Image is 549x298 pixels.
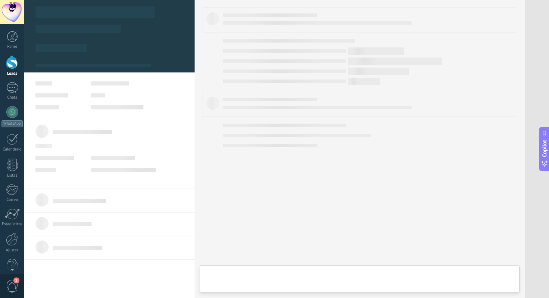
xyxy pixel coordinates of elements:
span: Copilot [541,140,548,157]
span: 1 [13,277,19,283]
div: Ajustes [1,248,23,253]
div: Chats [1,95,23,100]
div: Panel [1,44,23,49]
div: Listas [1,173,23,178]
div: Calendario [1,147,23,152]
div: Leads [1,71,23,76]
div: Correo [1,198,23,202]
div: Estadísticas [1,222,23,227]
div: WhatsApp [1,120,23,127]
